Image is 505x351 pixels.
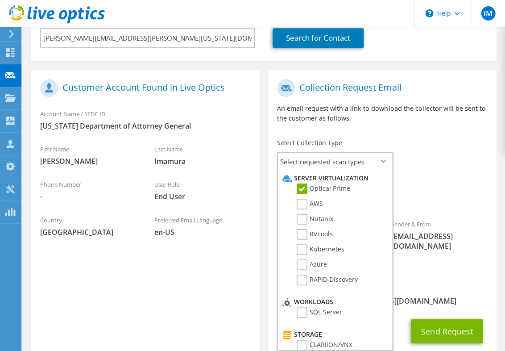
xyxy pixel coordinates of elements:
[40,156,136,166] span: [PERSON_NAME]
[278,153,392,171] span: Select requested scan types
[154,227,250,237] span: en-US
[481,6,495,21] span: IM
[297,184,350,194] label: Optical Prime
[297,229,333,240] label: RVTools
[40,79,246,97] h1: Customer Account Found in Live Optics
[425,9,433,17] svg: \n
[31,175,145,206] div: Phone Number
[297,199,323,209] label: AWS
[31,104,259,135] div: Account Name / SFDC ID
[297,259,327,270] label: Azure
[154,156,250,166] span: Imamura
[280,173,387,184] li: Server Virtualization
[411,319,483,343] button: Send Request
[268,174,496,210] div: Requested Collections
[297,214,333,225] label: Nutanix
[40,121,250,131] span: [US_STATE] Department of Attorney General
[40,227,136,237] span: [GEOGRAPHIC_DATA]
[31,210,145,241] div: Country
[297,275,358,285] label: RAPID Discovery
[273,28,364,48] a: Search for Contact
[145,140,259,171] div: Last Name
[280,297,387,307] li: Workloads
[268,214,382,275] div: To
[31,140,145,171] div: First Name
[297,244,344,255] label: Kubernetes
[154,192,250,201] span: End User
[145,175,259,206] div: User Role
[391,231,487,251] span: [EMAIL_ADDRESS][DOMAIN_NAME]
[268,279,496,310] div: CC & Reply To
[277,79,483,97] h1: Collection Request Email
[280,329,387,340] li: Storage
[382,214,496,255] div: Sender & From
[277,138,342,147] label: Select Collection Type
[297,307,342,318] label: SQL Server
[277,104,487,123] p: An email request with a link to download the collector will be sent to the customer as follows.
[145,210,259,241] div: Preferred Email Language
[297,340,352,351] label: CLARiiON/VNX
[40,192,136,201] span: -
